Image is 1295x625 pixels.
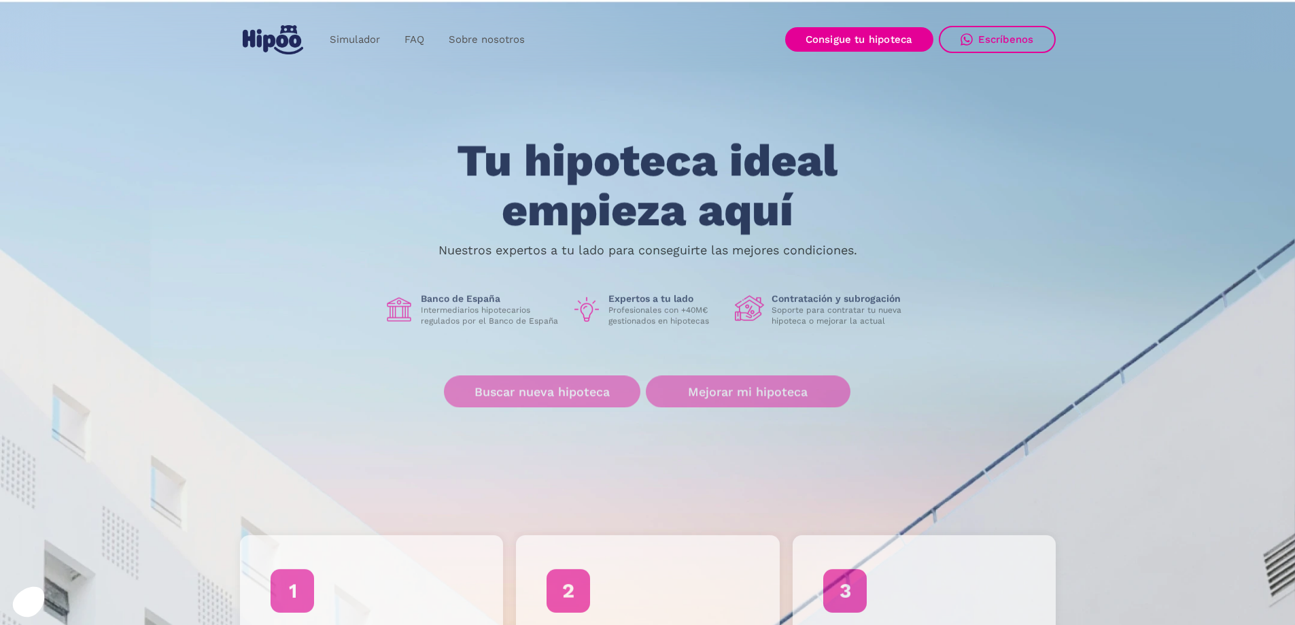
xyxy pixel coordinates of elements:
[939,26,1056,53] a: Escríbenos
[436,27,537,53] a: Sobre nosotros
[785,27,933,52] a: Consigue tu hipoteca
[608,305,724,326] p: Profesionales con +40M€ gestionados en hipotecas
[772,305,912,326] p: Soporte para contratar tu nueva hipoteca o mejorar la actual
[646,376,850,408] a: Mejorar mi hipoteca
[444,376,640,408] a: Buscar nueva hipoteca
[317,27,392,53] a: Simulador
[240,20,307,60] a: home
[421,292,561,305] h1: Banco de España
[392,27,436,53] a: FAQ
[438,245,857,256] p: Nuestros expertos a tu lado para conseguirte las mejores condiciones.
[608,292,724,305] h1: Expertos a tu lado
[390,137,905,235] h1: Tu hipoteca ideal empieza aquí
[978,33,1034,46] div: Escríbenos
[421,305,561,326] p: Intermediarios hipotecarios regulados por el Banco de España
[772,292,912,305] h1: Contratación y subrogación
